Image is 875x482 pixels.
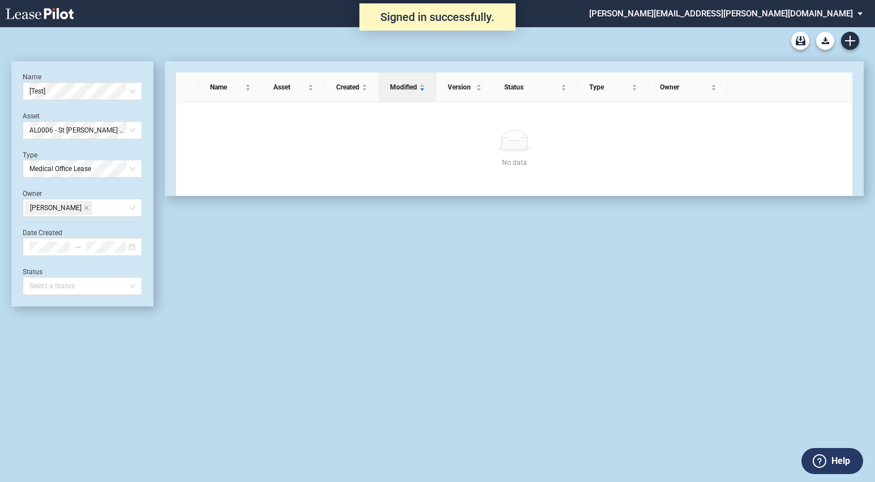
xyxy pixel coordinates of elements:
span: close [84,205,89,211]
span: swap-right [74,243,82,251]
span: Status [504,82,559,93]
span: Created [336,82,359,93]
label: Type [23,151,37,159]
label: Date Created [23,229,62,237]
span: Type [589,82,629,93]
th: Modified [379,72,436,103]
th: Status [493,72,578,103]
label: Status [23,268,42,276]
th: Asset [262,72,325,103]
span: [PERSON_NAME] [30,202,82,214]
span: Owner [660,82,709,93]
label: Owner [23,190,42,198]
span: Modified [390,82,417,93]
span: to [74,243,82,251]
a: Create new document [841,32,859,50]
th: Version [436,72,493,103]
a: Archive [791,32,809,50]
button: Download Blank Form [816,32,834,50]
span: [Test] [29,83,135,100]
th: Created [325,72,379,103]
div: Signed in successfully. [359,3,516,31]
th: Owner [649,72,728,103]
span: AL0006 - St Vincent POB 1 [29,122,135,139]
th: Type [578,72,649,103]
span: Medical Office Lease [29,160,135,177]
th: Name [199,72,262,103]
md-menu: Download Blank Form List [813,32,838,50]
label: Help [831,454,850,468]
label: Asset [23,112,40,120]
span: Asset [273,82,306,93]
span: Version [448,82,474,93]
label: Name [23,73,41,81]
span: Name [210,82,243,93]
button: Help [801,448,863,474]
span: Mitchel Tilley [25,201,92,215]
div: No data [190,157,839,168]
